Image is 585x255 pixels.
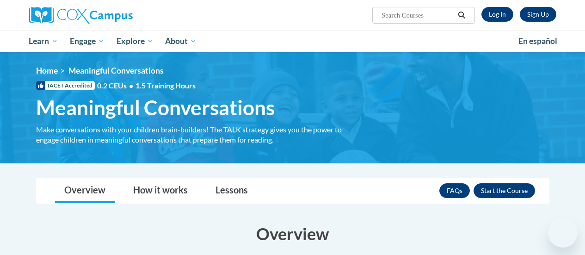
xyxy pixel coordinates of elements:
[36,222,549,245] h3: Overview
[22,31,563,52] div: Main menu
[111,31,160,52] a: Explore
[36,81,95,90] span: IACET Accredited
[129,81,133,90] span: •
[474,183,535,198] button: Enroll
[165,36,197,47] span: About
[36,66,58,75] a: Home
[97,81,196,91] span: 0.2 CEUs
[68,66,164,75] span: Meaningful Conversations
[159,31,203,52] a: About
[23,31,64,52] a: Learn
[117,36,154,47] span: Explore
[29,36,58,47] span: Learn
[548,218,578,248] iframe: Button to launch messaging window
[135,81,196,90] span: 1.5 Training Hours
[439,183,470,198] a: FAQs
[36,124,355,145] div: Make conversations with your children brain-builders! The TALK strategy gives you the power to en...
[381,10,455,21] input: Search Courses
[124,179,197,203] a: How it works
[481,7,513,22] a: Log In
[520,7,556,22] a: Register
[512,31,563,51] a: En español
[36,95,275,120] span: Meaningful Conversations
[455,10,468,21] button: Search
[70,36,105,47] span: Engage
[64,31,111,52] a: Engage
[206,179,257,203] a: Lessons
[55,179,115,203] a: Overview
[29,7,196,24] a: Cox Campus
[29,7,133,24] img: Cox Campus
[518,36,557,46] span: En español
